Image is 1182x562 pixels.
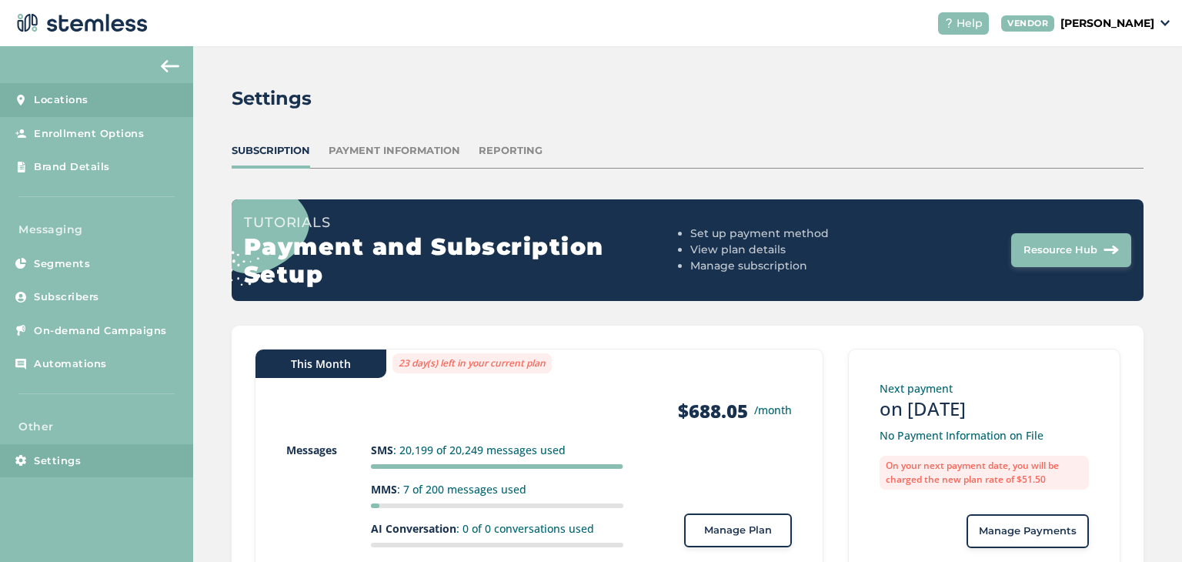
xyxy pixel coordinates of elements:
div: This Month [255,350,386,378]
div: VENDOR [1001,15,1054,32]
span: Settings [34,453,81,469]
button: Resource Hub [1011,233,1131,267]
p: : 7 of 200 messages used [371,481,624,497]
label: On your next payment date, you will be charged the new plan rate of $51.50 [880,456,1089,490]
span: On-demand Campaigns [34,323,167,339]
img: icon-arrow-back-accent-c549486e.svg [161,60,179,72]
p: : 20,199 of 20,249 messages used [371,442,624,458]
span: Subscribers [34,289,99,305]
li: Set up payment method [690,226,907,242]
p: Messages [286,442,371,458]
iframe: Chat Widget [1105,488,1182,562]
p: Next payment [880,380,1089,396]
strong: $688.05 [678,399,748,423]
strong: MMS [371,482,397,497]
h3: Tutorials [244,212,685,233]
img: logo-dark-0685b13c.svg [12,8,148,38]
span: Automations [34,356,107,372]
button: Manage Payments [967,514,1089,548]
h2: Settings [232,85,312,112]
small: /month [754,402,792,418]
li: View plan details [690,242,907,258]
p: [PERSON_NAME] [1060,15,1154,32]
span: Locations [34,92,88,108]
button: Manage Plan [684,513,792,547]
p: : 0 of 0 conversations used [371,520,624,537]
div: Subscription [232,143,310,159]
img: icon-help-white-03924b79.svg [944,18,953,28]
div: Reporting [479,143,543,159]
label: 23 day(s) left in your current plan [392,353,552,373]
h2: Payment and Subscription Setup [244,233,685,289]
div: Payment Information [329,143,460,159]
img: icon_down-arrow-small-66adaf34.svg [1160,20,1170,26]
span: Manage Payments [979,524,1077,539]
strong: SMS [371,443,393,457]
p: No Payment Information on File [880,427,1089,443]
li: Manage subscription [690,258,907,274]
h3: on [DATE] [880,396,1089,421]
span: Manage Plan [704,523,772,538]
span: Brand Details [34,159,110,175]
strong: AI Conversation [371,521,456,536]
span: Enrollment Options [34,126,144,142]
span: Resource Hub [1023,243,1097,258]
span: Help [957,15,983,32]
span: Segments [34,256,90,272]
